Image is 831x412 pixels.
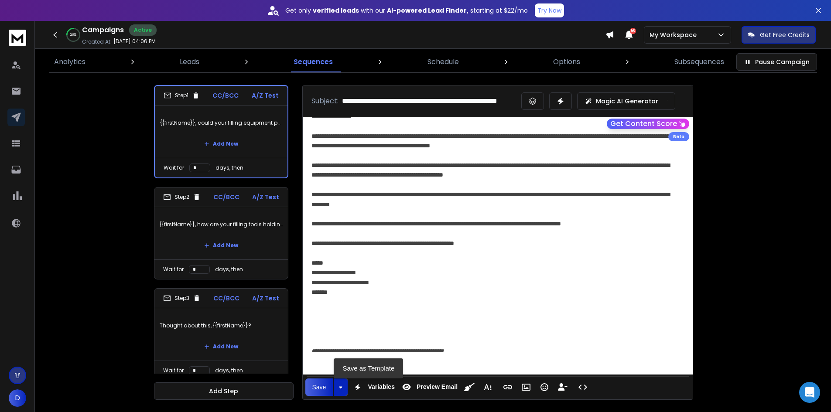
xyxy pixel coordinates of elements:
button: Add New [197,338,245,355]
div: Open Intercom Messenger [799,382,820,403]
p: Get Free Credits [760,31,810,39]
p: days, then [215,367,243,374]
button: Clean HTML [461,378,478,396]
button: Get Free Credits [742,26,816,44]
button: Get Content Score [607,119,689,129]
p: CC/BCC [213,193,239,201]
p: Wait for [163,367,184,374]
button: Code View [575,378,591,396]
p: Sequences [294,57,333,67]
p: Get only with our starting at $22/mo [285,6,528,15]
p: 26 % [70,32,76,37]
a: Options [548,51,585,72]
li: Step2CC/BCCA/Z Test{{firstName}}, how are your filling tools holding up in the heat?Add NewWait f... [154,187,288,279]
p: Subsequences [674,57,724,67]
h1: Campaigns [82,25,124,35]
button: Emoticons [536,378,553,396]
button: Add New [197,237,245,254]
li: Step1CC/BCCA/Z Test{{firstName}}, could your filling equipment perform better?Add NewWait fordays... [154,85,288,178]
p: My Workspace [650,31,700,39]
span: Preview Email [415,383,459,391]
button: Magic AI Generator [577,92,675,110]
p: CC/BCC [212,91,239,100]
button: Add New [197,135,245,153]
p: days, then [215,266,243,273]
button: Insert Image (Ctrl+P) [518,378,534,396]
button: Pause Campaign [736,53,817,71]
button: Variables [349,378,397,396]
p: Schedule [427,57,459,67]
p: A/Z Test [252,294,279,303]
p: Wait for [164,164,184,171]
div: Step 2 [163,193,201,201]
a: Save as Template [334,362,403,375]
p: Thought about this, {{firstName}}? [160,313,283,338]
div: Beta [668,132,689,141]
span: Variables [366,383,397,391]
a: Schedule [422,51,464,72]
p: {{firstName}}, could your filling equipment perform better? [160,111,282,135]
li: Step3CC/BCCA/Z TestThought about this, {{firstName}}?Add NewWait fordays, then [154,288,288,381]
div: Step 1 [164,92,200,99]
p: Options [553,57,580,67]
button: Try Now [535,3,564,17]
p: Leads [180,57,199,67]
p: CC/BCC [213,294,239,303]
a: Subsequences [669,51,729,72]
div: Active [129,24,157,36]
button: Preview Email [398,378,459,396]
a: Analytics [49,51,91,72]
div: Step 3 [163,294,201,302]
p: Wait for [163,266,184,273]
p: {{firstName}}, how are your filling tools holding up in the heat? [160,212,283,237]
a: Leads [174,51,205,72]
p: Magic AI Generator [596,97,658,106]
p: Analytics [54,57,85,67]
p: A/Z Test [252,193,279,201]
p: days, then [215,164,243,171]
a: Sequences [288,51,338,72]
p: A/Z Test [252,91,279,100]
p: Try Now [537,6,561,15]
button: D [9,389,26,407]
button: Add Step [154,382,294,400]
img: logo [9,30,26,46]
span: 50 [630,28,636,34]
button: Save [305,378,333,396]
strong: verified leads [313,6,359,15]
button: More Text [479,378,496,396]
p: Subject: [311,96,339,106]
strong: AI-powered Lead Finder, [387,6,469,15]
p: [DATE] 04:06 PM [113,38,156,45]
button: Insert Unsubscribe Link [554,378,571,396]
p: Created At: [82,38,112,45]
button: Insert Link (Ctrl+K) [499,378,516,396]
